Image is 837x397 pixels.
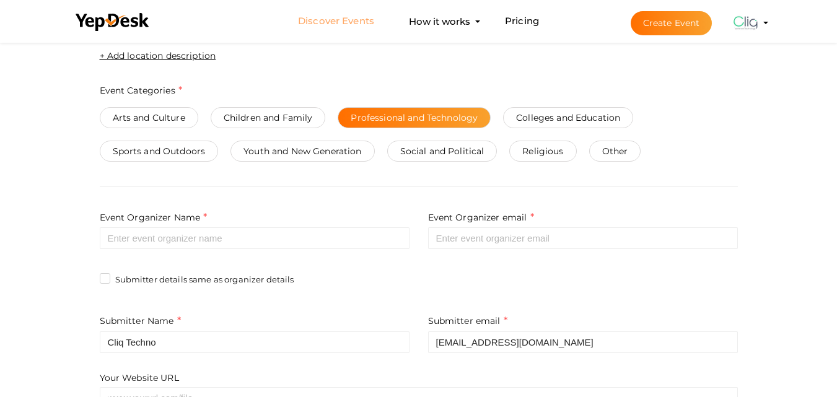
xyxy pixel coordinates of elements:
[100,227,410,249] input: Enter event organizer name
[505,10,539,33] a: Pricing
[100,314,181,328] label: Submitter Name
[298,10,374,33] a: Discover Events
[100,372,179,384] label: Your Website URL
[428,211,534,225] label: Event Organizer email
[100,141,219,162] span: Sports and Outdoors
[100,211,208,225] label: Event Organizer Name
[405,10,474,33] button: How it works
[230,141,374,162] span: Youth and New Generation
[100,107,198,128] span: Arts and Culture
[100,274,294,286] label: Submitter details same as organizer details
[509,141,576,162] span: Religious
[428,331,738,353] input: Enter event submitter email
[387,141,497,162] span: Social and Political
[100,331,410,353] input: Enter event submitter name
[338,107,491,128] span: Professional and Technology
[589,141,641,162] span: Other
[503,107,633,128] span: Colleges and Education
[100,50,216,62] label: + Add location description
[734,11,758,35] img: ACg8ocL-GbUPKgs5aypRkBA8ZVbUiTvyqVt1KBjdYvnUst23Q6zVTR8=s100
[631,11,712,35] button: Create Event
[100,84,183,98] label: Event Categories
[428,227,738,249] input: Enter event organizer email
[428,314,507,328] label: Submitter email
[211,107,326,128] span: Children and Family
